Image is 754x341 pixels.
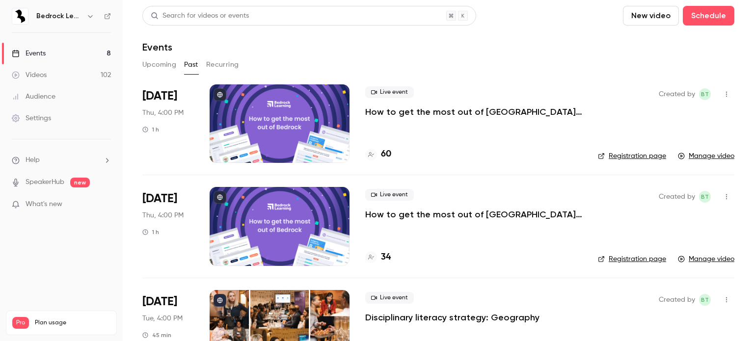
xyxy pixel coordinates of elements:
a: Registration page [598,151,666,161]
a: Manage video [678,254,734,264]
span: new [70,178,90,187]
span: Thu, 4:00 PM [142,210,184,220]
div: Jul 10 Thu, 4:00 PM (Europe/London) [142,187,194,265]
span: BT [701,88,709,100]
span: [DATE] [142,294,177,310]
div: 1 h [142,228,159,236]
a: Manage video [678,151,734,161]
h4: 34 [381,251,391,264]
span: Pro [12,317,29,329]
span: Plan usage [35,319,110,327]
span: Ben Triggs [699,294,711,306]
button: Upcoming [142,57,176,73]
button: Schedule [683,6,734,26]
button: New video [623,6,679,26]
h4: 60 [381,148,391,161]
span: BT [701,294,709,306]
span: What's new [26,199,62,210]
span: Live event [365,189,414,201]
a: Disciplinary literacy strategy: Geography [365,312,539,323]
iframe: Noticeable Trigger [99,200,111,209]
span: Tue, 4:00 PM [142,314,183,323]
div: 1 h [142,126,159,133]
span: Created by [659,294,695,306]
h1: Events [142,41,172,53]
a: How to get the most out of [GEOGRAPHIC_DATA] next academic year [365,209,582,220]
a: Registration page [598,254,666,264]
span: Created by [659,191,695,203]
a: SpeakerHub [26,177,64,187]
div: Videos [12,70,47,80]
div: Jul 17 Thu, 4:00 PM (Europe/London) [142,84,194,163]
div: Search for videos or events [151,11,249,21]
span: Created by [659,88,695,100]
button: Recurring [206,57,239,73]
a: How to get the most out of [GEOGRAPHIC_DATA] next academic year [365,106,582,118]
a: 60 [365,148,391,161]
span: Live event [365,292,414,304]
span: BT [701,191,709,203]
a: 34 [365,251,391,264]
button: Past [184,57,198,73]
span: [DATE] [142,191,177,207]
li: help-dropdown-opener [12,155,111,165]
span: Help [26,155,40,165]
span: Live event [365,86,414,98]
div: Settings [12,113,51,123]
div: 45 min [142,331,171,339]
h6: Bedrock Learning [36,11,82,21]
div: Audience [12,92,55,102]
span: Ben Triggs [699,88,711,100]
img: Bedrock Learning [12,8,28,24]
span: [DATE] [142,88,177,104]
span: Ben Triggs [699,191,711,203]
span: Thu, 4:00 PM [142,108,184,118]
div: Events [12,49,46,58]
